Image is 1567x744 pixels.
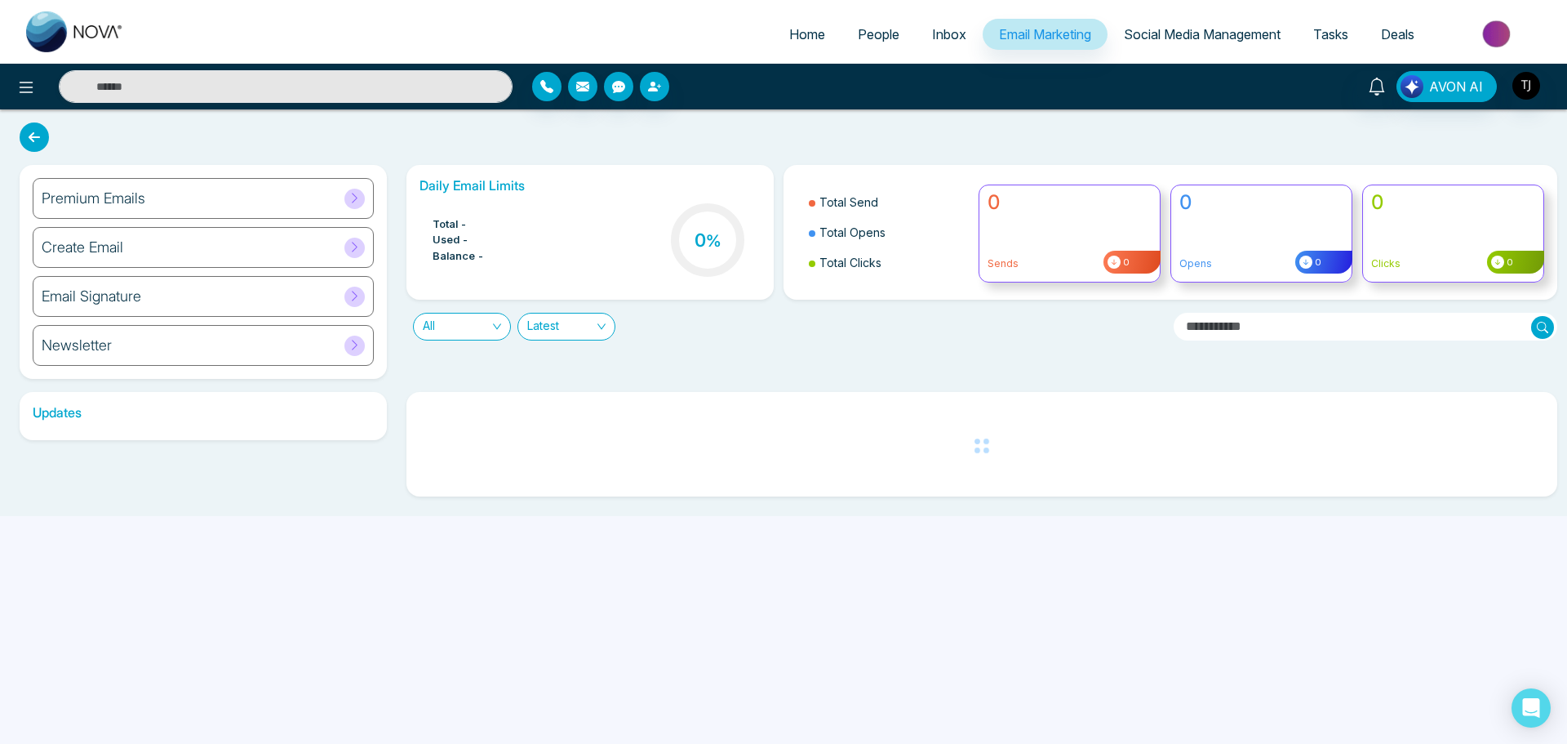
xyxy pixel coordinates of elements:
span: Latest [527,314,606,340]
span: AVON AI [1429,77,1483,96]
p: Opens [1179,256,1343,271]
h4: 0 [1371,191,1535,215]
a: Email Marketing [983,19,1108,50]
a: Social Media Management [1108,19,1297,50]
li: Total Opens [809,217,969,247]
span: 0 [1312,256,1321,270]
span: Balance - [433,248,484,265]
h4: 0 [988,191,1152,215]
a: Inbox [916,19,983,50]
h6: Daily Email Limits [419,178,761,194]
img: Nova CRM Logo [26,11,124,52]
button: AVON AI [1396,71,1497,102]
span: Used - [433,232,468,248]
span: Total - [433,216,467,233]
h6: Newsletter [42,336,112,354]
h6: Create Email [42,238,123,256]
img: User Avatar [1512,72,1540,100]
span: Social Media Management [1124,26,1281,42]
img: Lead Flow [1401,75,1423,98]
span: Inbox [932,26,966,42]
h6: Premium Emails [42,189,145,207]
span: % [706,231,721,251]
h3: 0 [695,229,721,251]
span: Email Marketing [999,26,1091,42]
p: Clicks [1371,256,1535,271]
a: People [841,19,916,50]
div: Open Intercom Messenger [1512,688,1551,728]
span: Deals [1381,26,1414,42]
li: Total Clicks [809,247,969,278]
span: 0 [1121,256,1130,270]
span: 0 [1504,256,1513,270]
span: Home [789,26,825,42]
img: Market-place.gif [1439,16,1557,52]
span: All [423,314,501,340]
a: Deals [1365,19,1431,50]
h6: Updates [20,405,387,421]
h4: 0 [1179,191,1343,215]
a: Home [773,19,841,50]
span: Tasks [1313,26,1348,42]
h6: Email Signature [42,287,141,305]
p: Sends [988,256,1152,271]
span: People [858,26,899,42]
a: Tasks [1297,19,1365,50]
li: Total Send [809,187,969,217]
